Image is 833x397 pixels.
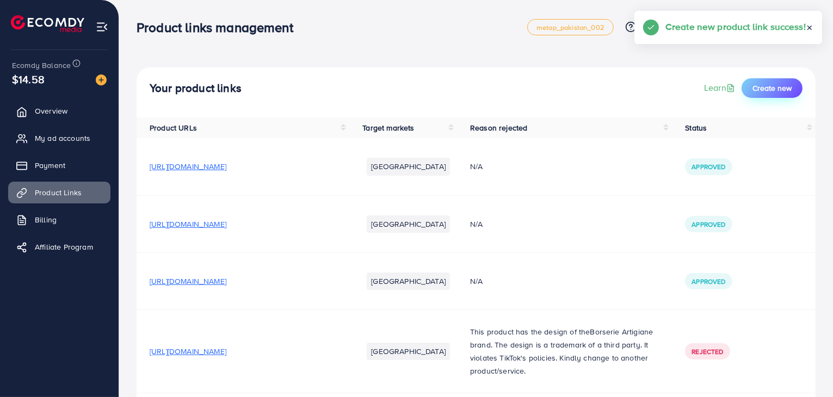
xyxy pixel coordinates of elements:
h3: Product links management [137,20,302,35]
span: Status [685,122,707,133]
li: [GEOGRAPHIC_DATA] [367,215,450,233]
a: Affiliate Program [8,236,110,258]
span: $14.58 [12,71,45,87]
span: Approved [692,277,725,286]
span: Overview [35,106,67,116]
span: [URL][DOMAIN_NAME] [150,276,226,287]
span: N/A [470,276,483,287]
span: Reason rejected [470,122,527,133]
button: Create new [742,78,803,98]
span: Product URLs [150,122,197,133]
h5: Create new product link success! [665,20,806,34]
a: My ad accounts [8,127,110,149]
span: Ecomdy Balance [12,60,71,71]
a: Billing [8,209,110,231]
span: Billing [35,214,57,225]
img: menu [96,21,108,33]
p: This product has the design of the . The design is a trademark of a third party. It violates TikT... [470,325,659,377]
a: Learn [704,82,737,94]
span: Payment [35,160,65,171]
span: N/A [470,161,483,172]
a: Overview [8,100,110,122]
span: Create new [752,83,792,94]
a: Payment [8,154,110,176]
span: [URL][DOMAIN_NAME] [150,346,226,357]
iframe: Chat [787,348,825,389]
span: metap_pakistan_002 [536,24,604,31]
li: [GEOGRAPHIC_DATA] [367,158,450,175]
span: N/A [470,219,483,229]
span: My ad accounts [35,133,90,144]
a: Product Links [8,182,110,203]
h4: Your product links [150,82,242,95]
a: metap_pakistan_002 [527,19,614,35]
span: [URL][DOMAIN_NAME] [150,161,226,172]
span: [URL][DOMAIN_NAME] [150,219,226,229]
li: [GEOGRAPHIC_DATA] [367,272,450,290]
span: Affiliate Program [35,241,93,252]
span: Rejected [692,347,723,356]
img: image [96,75,107,85]
span: Target markets [362,122,414,133]
span: Product Links [35,187,82,198]
img: logo [11,15,84,32]
span: Approved [692,220,725,229]
li: [GEOGRAPHIC_DATA] [367,343,450,360]
span: Approved [692,162,725,171]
